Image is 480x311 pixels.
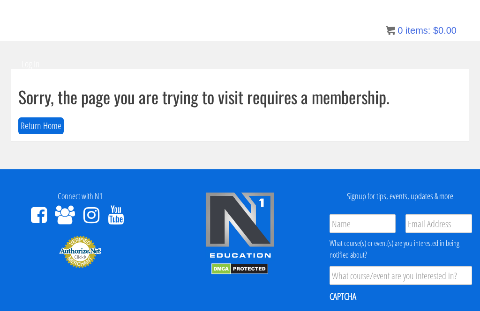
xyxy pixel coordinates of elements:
a: Log In [15,41,47,87]
a: 0 items: $0.00 [386,25,457,36]
input: Name [330,214,396,233]
h4: Signup for tips, events, updates & more [327,192,473,201]
img: n1-edu-logo [205,192,275,261]
label: CAPTCHA [330,290,356,303]
input: Email Address [405,214,472,233]
span: $ [433,25,438,36]
span: 0 [397,25,403,36]
img: DMCA.com Protection Status [211,263,268,275]
bdi: 0.00 [433,25,457,36]
span: items: [405,25,430,36]
h4: Connect with N1 [7,192,153,201]
input: What course/event are you interested in? [330,266,472,285]
div: What course(s) or event(s) are you interested in being notified about? [330,238,472,260]
img: icon11.png [386,26,395,35]
img: Authorize.Net Merchant - Click to Verify [59,235,101,268]
h1: Sorry, the page you are trying to visit requires a membership. [18,87,462,106]
button: Return Home [18,117,64,135]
